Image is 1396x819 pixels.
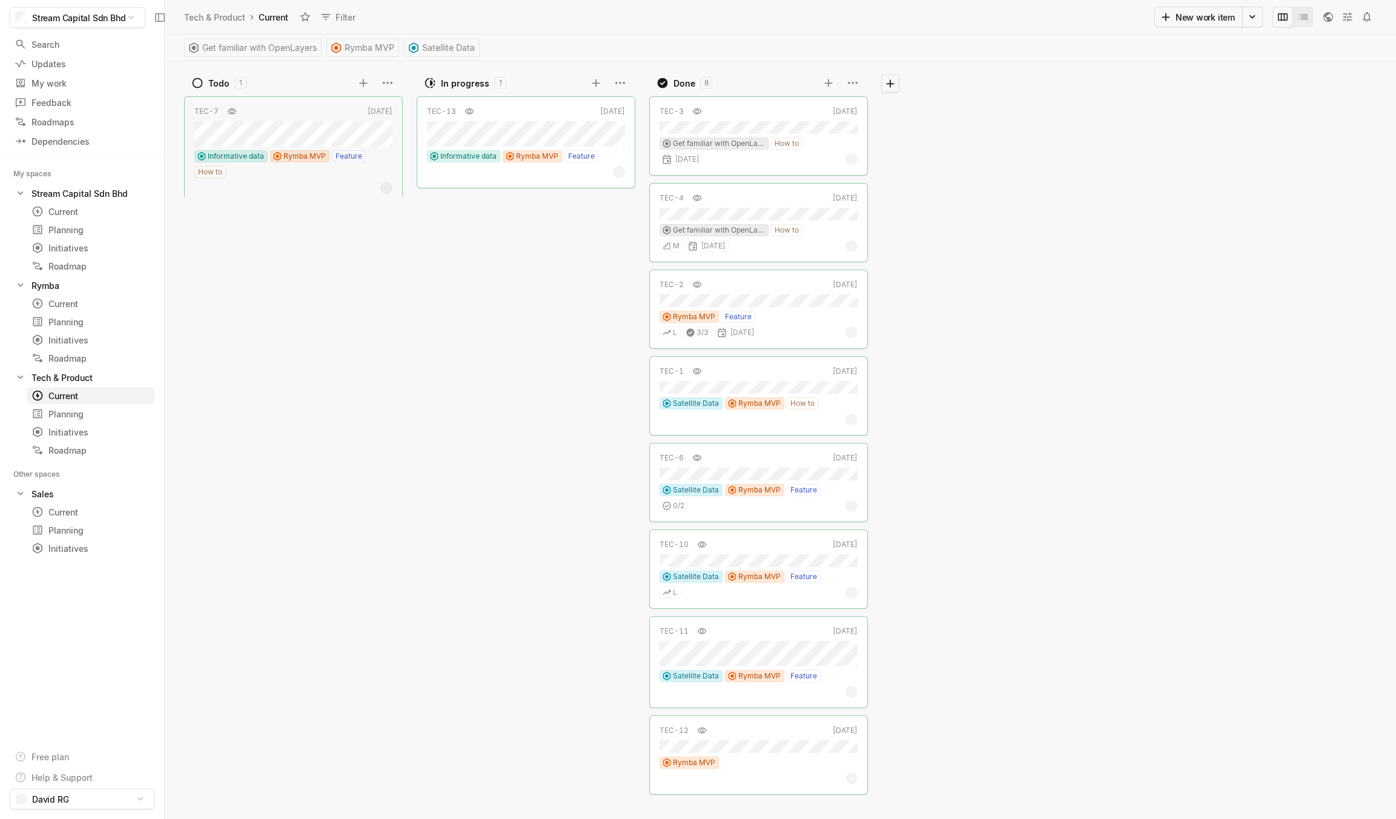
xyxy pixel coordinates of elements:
[184,11,245,24] div: Tech & Product
[660,279,684,290] div: TEC-2
[15,96,150,109] div: Feedback
[673,757,715,768] span: Rymba MVP
[10,485,154,502] a: Sales
[696,327,709,338] span: 3 / 3
[422,39,475,56] span: Satellite Data
[15,135,150,148] div: Dependencies
[673,398,719,409] span: Satellite Data
[10,789,154,809] button: David RG
[15,58,150,70] div: Updates
[673,240,680,251] span: M
[790,571,817,582] span: Feature
[673,571,719,582] span: Satellite Data
[31,444,150,457] div: Roadmap
[725,311,752,322] span: Feature
[182,9,248,25] a: Tech & Product
[790,398,815,409] span: How to
[31,506,150,519] div: Current
[32,12,125,24] span: Stream Capital Sdn Bhd
[13,168,66,180] div: My spaces
[10,185,154,202] a: Stream Capital Sdn Bhd
[649,612,868,712] div: TEC-11[DATE]Satellite DataRymba MVPFeature
[660,153,703,165] div: [DATE]
[775,225,799,236] span: How to
[673,138,765,149] span: Get familiar with OpenLayers
[27,313,154,330] a: Planning
[15,38,150,51] div: Search
[673,587,677,598] span: L
[649,179,868,266] div: TEC-4[DATE]Get familiar with OpenLayersHow toM[DATE]
[1272,7,1314,27] div: board and list toggle
[738,485,781,496] span: Rymba MVP
[441,77,489,90] div: In progress
[673,311,715,322] span: Rymba MVP
[10,55,154,73] a: Updates
[660,626,689,637] div: TEC-11
[10,748,154,766] a: Free plan
[31,390,150,402] div: Current
[10,93,154,111] a: Feedback
[184,93,408,819] div: grid
[27,239,154,256] a: Initiatives
[368,106,392,117] div: [DATE]
[417,93,635,192] div: TEC-13[DATE]Informative dataRymba MVPFeature
[790,485,817,496] span: Feature
[27,331,154,348] a: Initiatives
[686,240,729,252] div: [DATE]
[649,93,873,819] div: grid
[27,405,154,422] a: Planning
[27,540,154,557] a: Initiatives
[234,77,246,89] div: 1
[345,39,394,56] span: Rymba MVP
[27,522,154,539] a: Planning
[15,116,150,128] div: Roadmaps
[1293,7,1314,27] button: Change to mode list_view
[833,193,858,204] div: [DATE]
[649,96,868,176] a: TEC-3[DATE]Get familiar with OpenLayersHow to[DATE]
[31,260,150,273] div: Roadmap
[440,151,497,162] span: Informative data
[198,167,222,177] span: How to
[315,7,363,27] button: Filter
[417,93,641,819] div: grid
[649,443,868,522] a: TEC-6[DATE]Satellite DataRymba MVPFeature0/2
[27,423,154,440] a: Initiatives
[31,334,150,346] div: Initiatives
[427,106,456,117] div: TEC-13
[660,366,684,377] div: TEC-1
[10,277,154,294] div: Rymba
[649,266,868,353] div: TEC-2[DATE]Rymba MVPFeatureL3/3[DATE]
[660,725,689,736] div: TEC-12
[1272,7,1293,27] button: Change to mode board_view
[31,297,150,310] div: Current
[649,93,868,179] div: TEC-3[DATE]Get familiar with OpenLayersHow to[DATE]
[184,96,403,204] a: TEC-7[DATE]Informative dataRymba MVPFeatureHow to
[10,7,145,28] button: Stream Capital Sdn Bhd
[31,242,150,254] div: Initiatives
[715,327,758,339] div: [DATE]
[32,793,68,806] span: David RG
[649,356,868,436] a: TEC-1[DATE]Satellite DataRymba MVPHow to
[250,11,254,23] div: ›
[673,225,765,236] span: Get familiar with OpenLayers
[660,539,689,550] div: TEC-10
[673,671,719,681] span: Satellite Data
[649,715,868,795] a: TEC-12[DATE]Rymba MVP
[673,500,684,511] span: 0 / 2
[27,221,154,238] a: Planning
[208,151,264,162] span: Informative data
[649,353,868,439] div: TEC-1[DATE]Satellite DataRymba MVPHow to
[738,398,781,409] span: Rymba MVP
[27,387,154,404] a: Current
[568,151,595,162] span: Feature
[31,279,59,292] div: Rymba
[10,369,154,386] div: Tech & Product
[790,671,817,681] span: Feature
[27,257,154,274] a: Roadmap
[738,571,781,582] span: Rymba MVP
[283,151,326,162] span: Rymba MVP
[833,626,858,637] div: [DATE]
[31,771,93,784] div: Help & Support
[256,9,291,25] div: Current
